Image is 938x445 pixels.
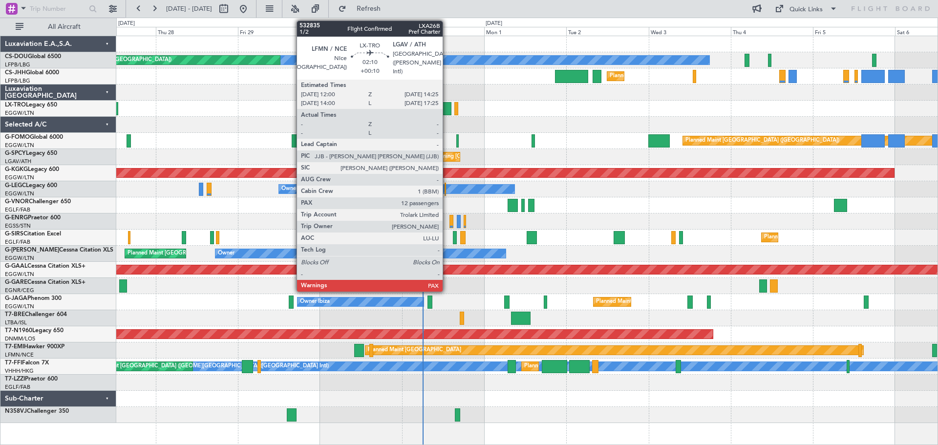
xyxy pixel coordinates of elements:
div: Sat 30 [320,27,402,36]
span: G-VNOR [5,199,29,205]
a: G-VNORChallenger 650 [5,199,71,205]
span: T7-N1960 [5,328,32,334]
div: Fri 5 [813,27,895,36]
a: EGLF/FAB [5,383,30,391]
a: EGGW/LTN [5,174,34,181]
a: CS-DOUGlobal 6500 [5,54,61,60]
a: G-KGKGLegacy 600 [5,167,59,172]
a: T7-N1960Legacy 650 [5,328,64,334]
a: EGGW/LTN [5,303,34,310]
a: EGGW/LTN [5,190,34,197]
div: Owner [218,246,234,261]
a: EGNR/CEG [5,287,34,294]
div: Fri 29 [238,27,320,36]
div: Owner Ibiza [300,295,330,309]
a: G-JAGAPhenom 300 [5,296,62,301]
div: Planned Maint [GEOGRAPHIC_DATA] [368,343,461,358]
div: Planned Maint Athens ([PERSON_NAME] Intl) [374,149,486,164]
span: LX-TRO [5,102,26,108]
div: Tue 2 [566,27,648,36]
span: CS-DOU [5,54,28,60]
span: G-GARE [5,279,27,285]
div: Sun 31 [402,27,484,36]
a: LFPB/LBG [5,77,30,85]
a: T7-BREChallenger 604 [5,312,67,318]
div: Thu 4 [731,27,813,36]
span: [DATE] - [DATE] [166,4,212,13]
a: G-SIRSCitation Excel [5,231,61,237]
span: G-FOMO [5,134,30,140]
div: Mon 1 [484,27,566,36]
a: VHHH/HKG [5,367,34,375]
a: CS-JHHGlobal 6000 [5,70,59,76]
div: Planned Maint [GEOGRAPHIC_DATA] ([GEOGRAPHIC_DATA]) [128,246,281,261]
a: LTBA/ISL [5,319,27,326]
a: EGGW/LTN [5,142,34,149]
a: G-GARECessna Citation XLS+ [5,279,85,285]
div: Planned Maint [GEOGRAPHIC_DATA] ([GEOGRAPHIC_DATA]) [596,295,750,309]
span: G-SIRS [5,231,23,237]
a: EGSS/STN [5,222,31,230]
span: All Aircraft [25,23,103,30]
div: [DATE] [118,20,135,28]
div: Owner [281,182,298,196]
span: Refresh [348,5,389,12]
input: Trip Number [30,1,86,16]
a: DNMM/LOS [5,335,35,342]
div: [DATE] [486,20,502,28]
span: G-[PERSON_NAME] [5,247,59,253]
span: N358VJ [5,408,27,414]
a: N358VJChallenger 350 [5,408,69,414]
span: G-KGKG [5,167,28,172]
a: EGGW/LTN [5,254,34,262]
a: EGGW/LTN [5,271,34,278]
a: T7-FFIFalcon 7X [5,360,49,366]
a: EGLF/FAB [5,238,30,246]
span: CS-JHH [5,70,26,76]
a: T7-EMIHawker 900XP [5,344,64,350]
span: T7-BRE [5,312,25,318]
div: Quick Links [789,5,823,15]
a: G-ENRGPraetor 600 [5,215,61,221]
div: Planned Maint [GEOGRAPHIC_DATA] ([GEOGRAPHIC_DATA] Intl) [83,359,246,374]
div: Planned Maint [GEOGRAPHIC_DATA] ([GEOGRAPHIC_DATA]) [764,230,918,245]
a: EGLF/FAB [5,206,30,213]
span: G-JAGA [5,296,27,301]
span: G-SPCY [5,150,26,156]
a: G-GAALCessna Citation XLS+ [5,263,85,269]
a: G-LEGCLegacy 600 [5,183,57,189]
span: G-LEGC [5,183,26,189]
a: G-[PERSON_NAME]Cessna Citation XLS [5,247,113,253]
button: All Aircraft [11,19,106,35]
div: Planned Maint [GEOGRAPHIC_DATA] ([GEOGRAPHIC_DATA] Intl) [524,359,687,374]
button: Refresh [334,1,392,17]
a: LFPB/LBG [5,61,30,68]
span: G-GAAL [5,263,27,269]
a: EGGW/LTN [5,109,34,117]
span: T7-EMI [5,344,24,350]
a: LX-TROLegacy 650 [5,102,57,108]
span: T7-FFI [5,360,22,366]
button: Quick Links [770,1,842,17]
span: G-ENRG [5,215,28,221]
div: Cleaning [GEOGRAPHIC_DATA] ([PERSON_NAME] Intl) [432,149,570,164]
div: Thu 28 [156,27,238,36]
a: G-SPCYLegacy 650 [5,150,57,156]
a: G-FOMOGlobal 6000 [5,134,63,140]
div: Wed 3 [649,27,731,36]
div: Planned Maint [GEOGRAPHIC_DATA] ([GEOGRAPHIC_DATA]) [685,133,839,148]
a: LGAV/ATH [5,158,31,165]
a: LFMN/NCE [5,351,34,359]
div: Planned Maint [GEOGRAPHIC_DATA] ([GEOGRAPHIC_DATA]) [610,69,764,84]
span: T7-LZZI [5,376,25,382]
a: T7-LZZIPraetor 600 [5,376,58,382]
